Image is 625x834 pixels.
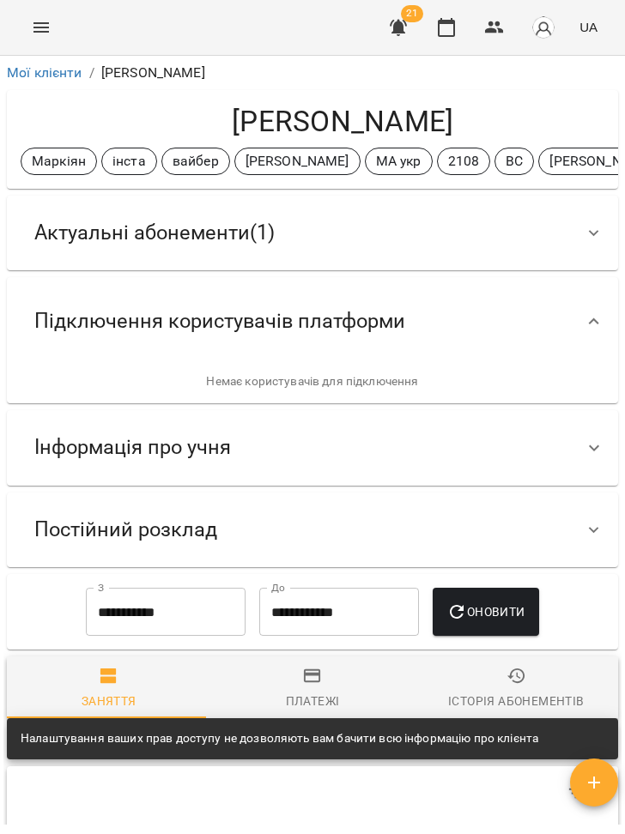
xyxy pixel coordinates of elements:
span: Інформація про учня [34,434,231,461]
button: Оновити [433,588,538,636]
span: Оновити [446,601,525,622]
div: Актуальні абонементи(1) [7,196,618,270]
div: Маркіян [21,148,97,175]
button: Menu [21,7,62,48]
span: Підключення користувачів платформи [34,308,405,335]
a: Мої клієнти [7,64,82,81]
p: [PERSON_NAME] [246,151,349,172]
p: Немає користувачів для підключення [21,373,604,390]
div: Постійний розклад [7,493,618,567]
p: Маркіян [32,151,86,172]
span: 21 [401,5,423,22]
button: UA [573,11,604,43]
span: Актуальні абонементи ( 1 ) [34,220,275,246]
p: інста [112,151,146,172]
div: ВС [495,148,534,175]
p: вайбер [173,151,219,172]
div: Інформація про учня [7,410,618,485]
p: [PERSON_NAME] [101,63,205,83]
img: avatar_s.png [531,15,555,39]
div: Підключення користувачів платформи [7,277,618,366]
div: Історія абонементів [448,691,584,711]
div: Налаштування ваших прав доступу не дозволяють вам бачити всю інформацію про клієнта [21,723,538,754]
p: МА укр [376,151,422,172]
div: вайбер [161,148,230,175]
p: ВС [506,151,523,172]
div: Платежі [286,691,340,711]
div: [PERSON_NAME] [234,148,361,175]
button: Фільтр [556,773,598,814]
p: 2108 [448,151,480,172]
div: 2108 [437,148,491,175]
span: Постійний розклад [34,517,217,543]
nav: breadcrumb [7,63,618,83]
span: UA [579,18,598,36]
div: інста [101,148,157,175]
div: Заняття [82,691,137,711]
div: МА укр [365,148,433,175]
div: Table Toolbar [7,766,618,821]
li: / [89,63,94,83]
